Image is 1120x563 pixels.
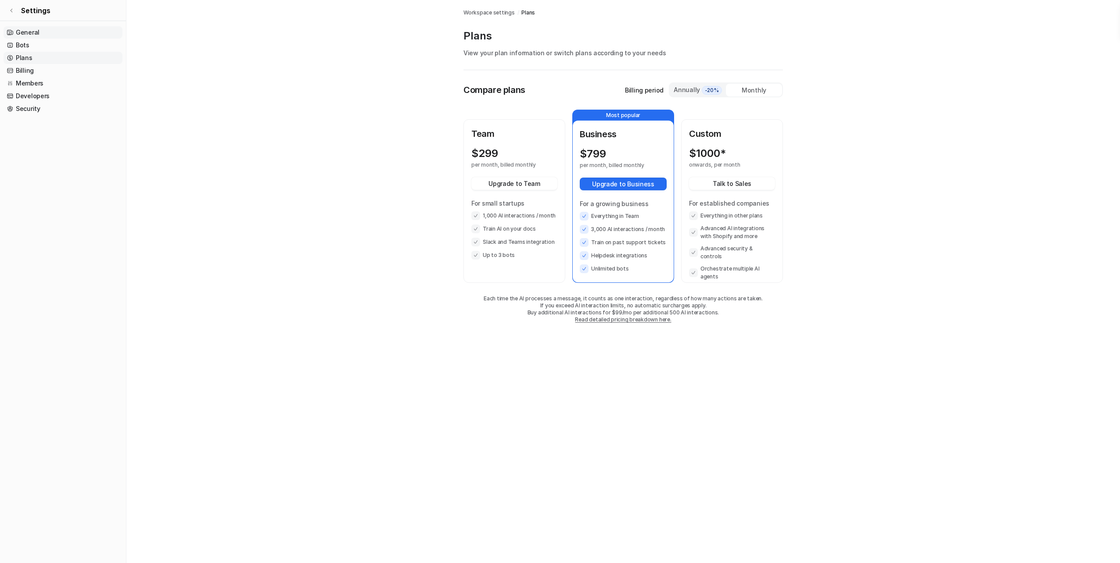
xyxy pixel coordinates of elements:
a: Bots [4,39,122,51]
p: View your plan information or switch plans according to your needs [463,48,783,57]
li: Everything in Team [580,212,667,221]
p: onwards, per month [689,161,759,168]
p: Team [471,127,557,140]
p: Business [580,128,667,141]
li: Orchestrate multiple AI agents [689,265,775,281]
a: Developers [4,90,122,102]
p: Most popular [573,110,674,121]
p: Compare plans [463,83,525,96]
p: per month, billed monthly [471,161,542,168]
li: 1,000 AI interactions / month [471,211,557,220]
p: If you exceed AI interaction limits, no automatic surcharges apply. [463,302,783,309]
li: 3,000 AI interactions / month [580,225,667,234]
p: $ 299 [471,147,498,160]
p: Each time the AI processes a message, it counts as one interaction, regardless of how many action... [463,295,783,302]
p: Buy additional AI interactions for $99/mo per additional 500 AI interactions. [463,309,783,316]
a: Read detailed pricing breakdown here. [575,316,671,323]
button: Upgrade to Team [471,177,557,190]
p: Custom [689,127,775,140]
li: Helpdesk integrations [580,251,667,260]
li: Slack and Teams integration [471,238,557,246]
a: Billing [4,64,122,77]
button: Talk to Sales [689,177,775,190]
li: Everything in other plans [689,211,775,220]
li: Train AI on your docs [471,224,557,233]
p: per month, billed monthly [580,162,651,169]
p: For small startups [471,199,557,208]
p: For established companies [689,199,775,208]
span: -20% [702,86,722,95]
li: Up to 3 bots [471,251,557,260]
div: Annually [673,85,722,95]
li: Advanced AI integrations with Shopify and more [689,224,775,240]
span: / [517,9,519,17]
p: Billing period [625,86,664,95]
a: Members [4,77,122,89]
button: Upgrade to Business [580,178,667,190]
p: $ 1000* [689,147,726,160]
li: Train on past support tickets [580,238,667,247]
a: General [4,26,122,39]
a: Plans [4,52,122,64]
div: Monthly [726,84,782,96]
p: Plans [463,29,783,43]
a: Plans [521,9,535,17]
span: Settings [21,5,50,16]
li: Advanced security & controls [689,245,775,260]
a: Security [4,103,122,115]
p: $ 799 [580,148,606,160]
a: Workspace settings [463,9,515,17]
li: Unlimited bots [580,264,667,273]
p: For a growing business [580,199,667,208]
